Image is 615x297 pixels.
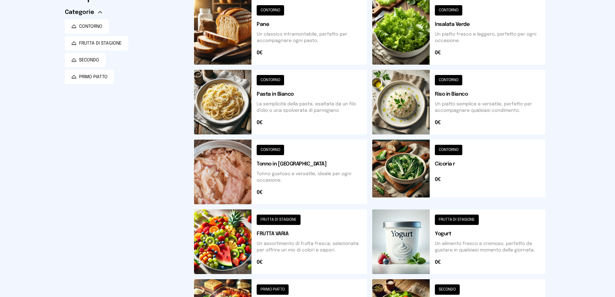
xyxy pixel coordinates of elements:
[79,40,122,47] span: FRUTTA DI STAGIONE
[65,53,106,67] button: SECONDO
[65,36,128,50] button: FRUTTA DI STAGIONE
[79,74,108,80] span: PRIMO PIATTO
[65,70,114,84] button: PRIMO PIATTO
[79,23,102,30] span: CONTORNO
[65,19,109,34] button: CONTORNO
[65,8,94,17] span: Categorie
[79,57,99,63] span: SECONDO
[65,8,102,17] button: Categorie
